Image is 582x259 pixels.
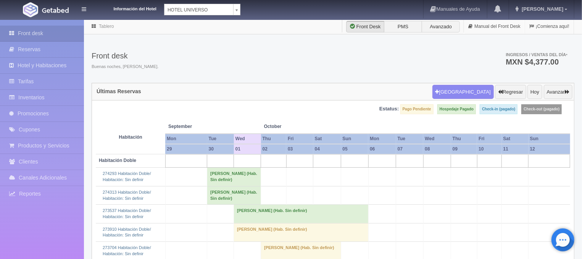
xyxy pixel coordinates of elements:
th: Tue [207,134,234,144]
th: Wed [234,134,261,144]
span: October [264,123,310,130]
th: 30 [207,144,234,154]
a: ¡Comienza aquí! [525,19,574,34]
a: Manual del Front Desk [464,19,525,34]
img: Getabed [42,7,69,13]
td: [PERSON_NAME] (Hab. Sin definir) [234,223,368,241]
th: 06 [368,144,396,154]
a: HOTEL UNIVERSO [164,4,240,15]
th: 11 [502,144,529,154]
strong: Habitación [119,134,142,140]
label: Pago Pendiente [400,104,434,114]
th: 03 [286,144,313,154]
dt: Información del Hotel [95,4,156,12]
a: 273910 Habitación Doble/Habitación: Sin definir [103,227,151,238]
th: Sun [341,134,369,144]
th: Thu [261,134,286,144]
th: Fri [286,134,313,144]
span: September [168,123,231,130]
th: 10 [477,144,501,154]
th: 12 [529,144,570,154]
b: Habitación Doble [99,158,136,163]
th: Sat [502,134,529,144]
th: 09 [451,144,477,154]
th: Mon [368,134,396,144]
td: [PERSON_NAME] (Hab. Sin definir) [234,205,368,223]
th: 29 [165,144,207,154]
label: Estatus: [379,105,399,113]
th: Fri [477,134,501,144]
h4: Últimas Reservas [97,89,141,94]
th: Sat [313,134,341,144]
td: [PERSON_NAME] (Hab. Sin definir) [207,168,261,186]
span: HOTEL UNIVERSO [168,4,230,16]
label: Front Desk [346,21,384,32]
a: 274293 Habitación Doble/Habitación: Sin definir [103,171,151,182]
td: [PERSON_NAME] (Hab. Sin definir) [207,186,261,204]
span: Buenas noches, [PERSON_NAME]. [92,64,158,70]
a: 273704 Habitación Doble/Habitación: Sin definir [103,245,151,256]
a: 274313 Habitación Doble/Habitación: Sin definir [103,190,151,201]
a: 273537 Habitación Doble/Habitación: Sin definir [103,208,151,219]
label: Check-in (pagado) [480,104,518,114]
button: Regresar [495,85,526,99]
label: PMS [384,21,422,32]
th: 02 [261,144,286,154]
span: Ingresos / Ventas del día [506,52,567,57]
th: 08 [423,144,451,154]
a: Tablero [99,24,114,29]
th: Sun [529,134,570,144]
th: Mon [165,134,207,144]
label: Avanzado [422,21,460,32]
th: Wed [423,134,451,144]
th: Tue [396,134,424,144]
button: Hoy [527,85,542,99]
h3: Front desk [92,52,158,60]
th: 05 [341,144,369,154]
th: 04 [313,144,341,154]
img: Getabed [23,2,38,17]
th: Thu [451,134,477,144]
th: 07 [396,144,424,154]
label: Check-out (pagado) [521,104,562,114]
h3: MXN $4,377.00 [506,58,567,66]
span: [PERSON_NAME] [520,6,563,12]
button: Avanzar [544,85,572,99]
th: 01 [234,144,261,154]
label: Hospedaje Pagado [437,104,476,114]
button: [GEOGRAPHIC_DATA] [432,85,494,99]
